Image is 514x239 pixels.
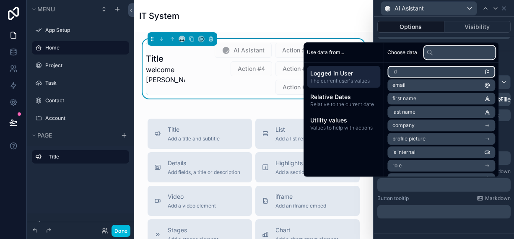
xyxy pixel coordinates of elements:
[168,203,216,209] span: Add a video element
[377,178,511,192] div: scrollable content
[112,225,130,237] button: Done
[387,49,417,56] span: Choose data
[168,169,240,176] span: Add fields, a title or description
[30,130,116,141] button: Page
[275,159,351,167] span: Highlights
[146,65,185,85] span: welcome [PERSON_NAME]
[255,152,360,182] button: HighlightsAdd a section to highlights fields
[310,69,377,78] span: Logged in User
[27,146,134,172] div: scrollable content
[275,226,338,234] span: Chart
[255,119,360,149] button: ListAdd a list related to this record
[275,135,348,142] span: Add a list related to this record
[168,135,220,142] span: Add a title and subtitle
[168,226,218,234] span: Stages
[148,119,252,149] button: TitleAdd a title and subtitle
[168,159,240,167] span: Details
[275,203,326,209] span: Add an iframe embed
[45,97,124,104] label: Contact
[168,125,220,134] span: Title
[381,1,477,16] button: Ai Asistant
[168,192,216,201] span: Video
[395,4,424,13] span: Ai Asistant
[275,169,351,176] span: Add a section to highlights fields
[485,195,511,202] span: Markdown
[255,186,360,216] button: iframeAdd an iframe embed
[310,93,377,101] span: Relative Dates
[146,53,185,65] h1: Title
[307,49,344,56] span: Use data from...
[148,152,252,182] button: DetailsAdd fields, a title or description
[139,10,179,22] h1: IT System
[37,5,55,13] span: Menu
[49,153,122,160] label: Title
[310,101,377,108] span: Relative to the current date
[310,78,377,84] span: The current user's values
[377,205,511,218] div: scrollable content
[377,195,409,202] label: Button tooltip
[30,3,96,15] button: Menu
[310,125,377,131] span: Values to help with actions
[444,21,511,33] button: Visibility
[37,132,52,139] span: Page
[310,116,377,125] span: Utility values
[45,62,124,69] label: Project
[377,21,444,33] button: Options
[304,62,384,138] div: scrollable content
[477,195,511,202] a: Markdown
[275,192,326,201] span: iframe
[45,44,124,51] label: Home
[45,80,124,86] label: Task
[275,125,348,134] span: List
[45,115,124,122] label: Account
[148,186,252,216] button: VideoAdd a video element
[45,27,124,34] label: App Setup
